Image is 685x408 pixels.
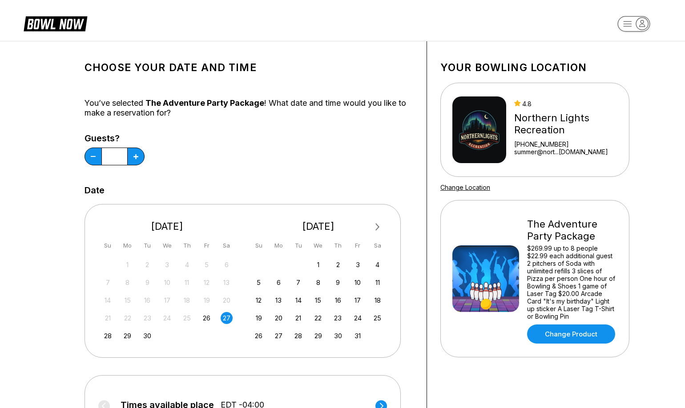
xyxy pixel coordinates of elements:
[312,294,324,306] div: Choose Wednesday, October 15th, 2025
[273,240,285,252] div: Mo
[221,294,233,306] div: Not available Saturday, September 20th, 2025
[273,330,285,342] div: Choose Monday, October 27th, 2025
[440,61,629,74] h1: Your bowling location
[312,276,324,288] div: Choose Wednesday, October 8th, 2025
[352,294,364,306] div: Choose Friday, October 17th, 2025
[201,294,213,306] div: Not available Friday, September 19th, 2025
[527,244,617,320] div: $269.99 up to 8 people $22.99 each additional guest 2 pitchers of Soda with unlimited refills 3 s...
[332,276,344,288] div: Choose Thursday, October 9th, 2025
[514,140,617,148] div: [PHONE_NUMBER]
[312,312,324,324] div: Choose Wednesday, October 22nd, 2025
[85,185,105,195] label: Date
[371,240,383,252] div: Sa
[253,312,265,324] div: Choose Sunday, October 19th, 2025
[371,220,385,234] button: Next Month
[102,312,114,324] div: Not available Sunday, September 21st, 2025
[292,294,304,306] div: Choose Tuesday, October 14th, 2025
[141,330,153,342] div: Choose Tuesday, September 30th, 2025
[292,240,304,252] div: Tu
[181,294,193,306] div: Not available Thursday, September 18th, 2025
[221,259,233,271] div: Not available Saturday, September 6th, 2025
[141,294,153,306] div: Not available Tuesday, September 16th, 2025
[201,312,213,324] div: Choose Friday, September 26th, 2025
[102,276,114,288] div: Not available Sunday, September 7th, 2025
[332,259,344,271] div: Choose Thursday, October 2nd, 2025
[201,259,213,271] div: Not available Friday, September 5th, 2025
[292,330,304,342] div: Choose Tuesday, October 28th, 2025
[527,218,617,242] div: The Adventure Party Package
[371,312,383,324] div: Choose Saturday, October 25th, 2025
[514,100,617,108] div: 4.8
[273,294,285,306] div: Choose Monday, October 13th, 2025
[181,259,193,271] div: Not available Thursday, September 4th, 2025
[352,240,364,252] div: Fr
[121,312,133,324] div: Not available Monday, September 22nd, 2025
[102,240,114,252] div: Su
[141,312,153,324] div: Not available Tuesday, September 23rd, 2025
[85,98,413,118] div: You’ve selected ! What date and time would you like to make a reservation for?
[161,259,173,271] div: Not available Wednesday, September 3rd, 2025
[352,259,364,271] div: Choose Friday, October 3rd, 2025
[452,245,519,312] img: The Adventure Party Package
[371,276,383,288] div: Choose Saturday, October 11th, 2025
[85,133,145,143] label: Guests?
[514,148,617,156] a: summer@nort...[DOMAIN_NAME]
[121,259,133,271] div: Not available Monday, September 1st, 2025
[121,294,133,306] div: Not available Monday, September 15th, 2025
[201,276,213,288] div: Not available Friday, September 12th, 2025
[98,220,236,232] div: [DATE]
[121,276,133,288] div: Not available Monday, September 8th, 2025
[181,276,193,288] div: Not available Thursday, September 11th, 2025
[312,259,324,271] div: Choose Wednesday, October 1st, 2025
[253,330,265,342] div: Choose Sunday, October 26th, 2025
[332,240,344,252] div: Th
[312,330,324,342] div: Choose Wednesday, October 29th, 2025
[85,61,413,74] h1: Choose your Date and time
[253,240,265,252] div: Su
[221,276,233,288] div: Not available Saturday, September 13th, 2025
[221,312,233,324] div: Choose Saturday, September 27th, 2025
[161,312,173,324] div: Not available Wednesday, September 24th, 2025
[253,276,265,288] div: Choose Sunday, October 5th, 2025
[332,330,344,342] div: Choose Thursday, October 30th, 2025
[101,258,234,342] div: month 2025-09
[121,330,133,342] div: Choose Monday, September 29th, 2025
[332,312,344,324] div: Choose Thursday, October 23rd, 2025
[352,330,364,342] div: Choose Friday, October 31st, 2025
[252,258,385,342] div: month 2025-10
[121,240,133,252] div: Mo
[273,276,285,288] div: Choose Monday, October 6th, 2025
[250,220,387,232] div: [DATE]
[312,240,324,252] div: We
[102,294,114,306] div: Not available Sunday, September 14th, 2025
[161,240,173,252] div: We
[292,312,304,324] div: Choose Tuesday, October 21st, 2025
[102,330,114,342] div: Choose Sunday, September 28th, 2025
[181,240,193,252] div: Th
[371,294,383,306] div: Choose Saturday, October 18th, 2025
[141,259,153,271] div: Not available Tuesday, September 2nd, 2025
[292,276,304,288] div: Choose Tuesday, October 7th, 2025
[514,112,617,136] div: Northern Lights Recreation
[221,240,233,252] div: Sa
[201,240,213,252] div: Fr
[181,312,193,324] div: Not available Thursday, September 25th, 2025
[273,312,285,324] div: Choose Monday, October 20th, 2025
[161,294,173,306] div: Not available Wednesday, September 17th, 2025
[141,240,153,252] div: Tu
[527,324,615,344] a: Change Product
[332,294,344,306] div: Choose Thursday, October 16th, 2025
[440,184,490,191] a: Change Location
[145,98,264,108] span: The Adventure Party Package
[352,276,364,288] div: Choose Friday, October 10th, 2025
[253,294,265,306] div: Choose Sunday, October 12th, 2025
[141,276,153,288] div: Not available Tuesday, September 9th, 2025
[452,96,506,163] img: Northern Lights Recreation
[352,312,364,324] div: Choose Friday, October 24th, 2025
[371,259,383,271] div: Choose Saturday, October 4th, 2025
[161,276,173,288] div: Not available Wednesday, September 10th, 2025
